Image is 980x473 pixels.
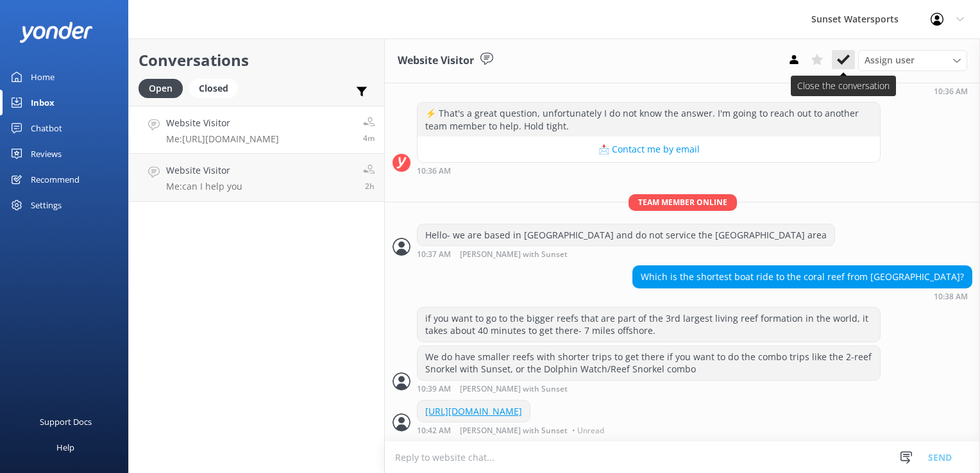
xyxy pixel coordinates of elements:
div: Hello- we are based in [GEOGRAPHIC_DATA] and do not service the [GEOGRAPHIC_DATA] area [418,224,834,246]
div: Sep 05 2025 09:39am (UTC -05:00) America/Cancun [417,384,881,394]
strong: 10:36 AM [417,167,451,175]
p: Me: [URL][DOMAIN_NAME] [166,133,279,145]
div: Inbox [31,90,55,115]
span: [PERSON_NAME] with Sunset [460,385,568,394]
a: Website VisitorMe:[URL][DOMAIN_NAME]4m [129,106,384,154]
strong: 10:38 AM [934,293,968,301]
div: Home [31,64,55,90]
strong: 10:39 AM [417,385,451,394]
div: Sep 05 2025 09:42am (UTC -05:00) America/Cancun [417,426,607,435]
a: Website VisitorMe:can I help you2h [129,154,384,202]
div: Settings [31,192,62,218]
span: [PERSON_NAME] with Sunset [460,427,568,435]
div: Sep 05 2025 09:36am (UTC -05:00) America/Cancun [417,166,881,175]
h2: Conversations [139,48,375,72]
strong: 10:42 AM [417,427,451,435]
div: Support Docs [40,409,92,435]
div: Recommend [31,167,80,192]
div: Help [56,435,74,460]
strong: 10:36 AM [934,88,968,95]
div: Open [139,79,183,98]
a: Closed [189,81,244,95]
p: Me: can I help you [166,181,242,192]
h3: Website Visitor [398,53,474,69]
div: Sep 05 2025 09:37am (UTC -05:00) America/Cancun [417,249,835,259]
h4: Website Visitor [166,163,242,178]
span: Team member online [629,194,737,210]
div: We do have smaller reefs with shorter trips to get there if you want to do the combo trips like t... [418,346,880,380]
span: [PERSON_NAME] with Sunset [460,251,568,259]
span: • Unread [572,427,604,435]
a: [URL][DOMAIN_NAME] [425,405,522,417]
div: ⚡ That's a great question, unfortunately I do not know the answer. I'm going to reach out to anot... [418,103,880,137]
div: Sep 05 2025 09:36am (UTC -05:00) America/Cancun [632,87,972,95]
span: Sep 05 2025 09:42am (UTC -05:00) America/Cancun [363,133,375,144]
strong: 10:37 AM [417,251,451,259]
button: 📩 Contact me by email [418,137,880,162]
div: Reviews [31,141,62,167]
div: Which is the shortest boat ride to the coral reef from [GEOGRAPHIC_DATA]? [633,266,972,288]
img: yonder-white-logo.png [19,22,93,43]
div: if you want to go to the bigger reefs that are part of the 3rd largest living reef formation in t... [418,308,880,342]
span: Assign user [865,53,915,67]
a: Open [139,81,189,95]
div: Closed [189,79,238,98]
div: Chatbot [31,115,62,141]
div: Assign User [858,50,967,71]
h4: Website Visitor [166,116,279,130]
div: Sep 05 2025 09:38am (UTC -05:00) America/Cancun [632,292,972,301]
span: Sep 05 2025 07:09am (UTC -05:00) America/Cancun [365,181,375,192]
